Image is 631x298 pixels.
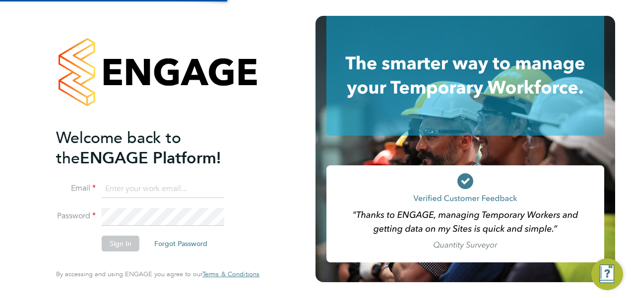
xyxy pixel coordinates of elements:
[202,270,259,278] a: Terms & Conditions
[56,128,250,168] h2: ENGAGE Platform!
[202,270,259,278] span: Terms & Conditions
[56,128,181,168] span: Welcome back to the
[56,183,96,194] label: Email
[56,211,96,221] label: Password
[591,258,623,290] button: Engage Resource Center
[56,270,259,278] span: By accessing and using ENGAGE you agree to our
[102,236,139,251] button: Sign In
[102,180,224,198] input: Enter your work email...
[146,236,215,251] button: Forgot Password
